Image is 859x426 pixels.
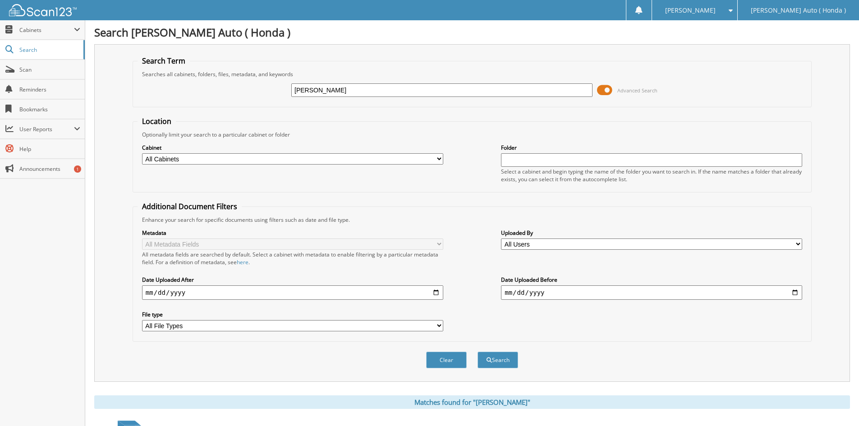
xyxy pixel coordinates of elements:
span: Advanced Search [617,87,657,94]
span: [PERSON_NAME] [665,8,716,13]
legend: Location [138,116,176,126]
span: [PERSON_NAME] Auto ( Honda ) [751,8,846,13]
span: Help [19,145,80,153]
label: Folder [501,144,802,151]
span: Bookmarks [19,105,80,113]
button: Clear [426,352,467,368]
h1: Search [PERSON_NAME] Auto ( Honda ) [94,25,850,40]
div: 1 [74,165,81,173]
div: Searches all cabinets, folders, files, metadata, and keywords [138,70,807,78]
label: Uploaded By [501,229,802,237]
a: here [237,258,248,266]
div: Enhance your search for specific documents using filters such as date and file type. [138,216,807,224]
div: Select a cabinet and begin typing the name of the folder you want to search in. If the name match... [501,168,802,183]
span: Scan [19,66,80,73]
button: Search [478,352,518,368]
input: start [142,285,443,300]
label: Date Uploaded Before [501,276,802,284]
legend: Additional Document Filters [138,202,242,211]
img: scan123-logo-white.svg [9,4,77,16]
legend: Search Term [138,56,190,66]
div: Matches found for "[PERSON_NAME]" [94,395,850,409]
label: Date Uploaded After [142,276,443,284]
div: Optionally limit your search to a particular cabinet or folder [138,131,807,138]
span: Reminders [19,86,80,93]
label: File type [142,311,443,318]
label: Cabinet [142,144,443,151]
span: User Reports [19,125,74,133]
label: Metadata [142,229,443,237]
span: Announcements [19,165,80,173]
input: end [501,285,802,300]
span: Search [19,46,79,54]
div: All metadata fields are searched by default. Select a cabinet with metadata to enable filtering b... [142,251,443,266]
span: Cabinets [19,26,74,34]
